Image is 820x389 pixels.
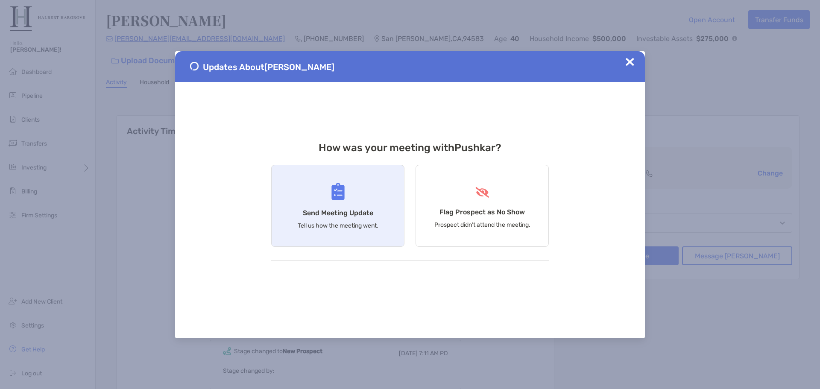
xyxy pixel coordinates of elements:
[190,62,199,70] img: Send Meeting Update 1
[439,208,525,216] h4: Flag Prospect as No Show
[298,222,378,229] p: Tell us how the meeting went.
[271,142,549,154] h3: How was your meeting with Pushkar ?
[434,221,530,228] p: Prospect didn’t attend the meeting.
[626,58,634,66] img: Close Updates Zoe
[303,209,373,217] h4: Send Meeting Update
[331,183,345,200] img: Send Meeting Update
[203,62,334,72] span: Updates About [PERSON_NAME]
[474,187,490,198] img: Flag Prospect as No Show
